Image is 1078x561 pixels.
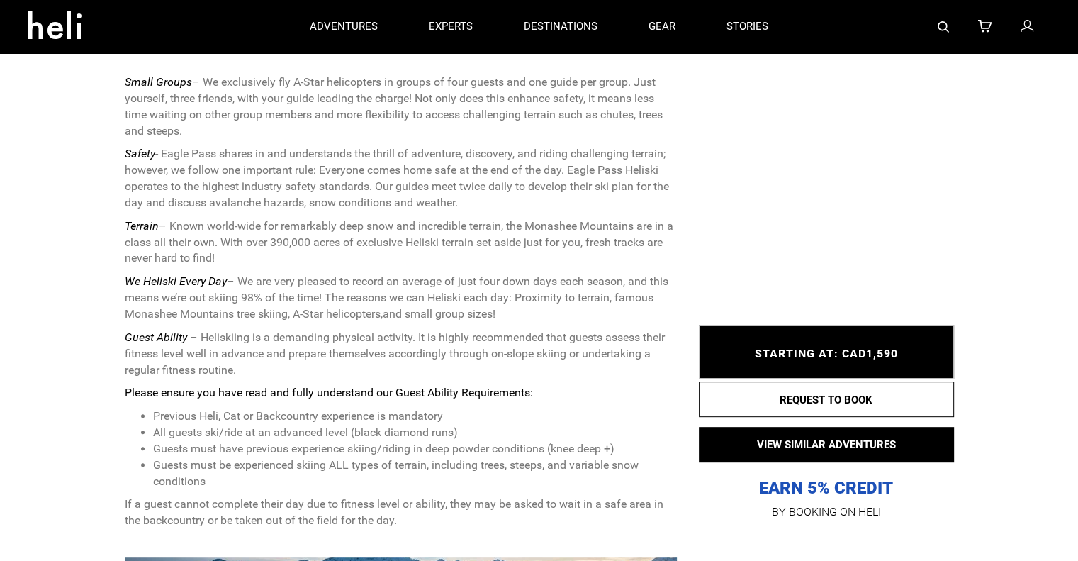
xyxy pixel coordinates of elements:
[125,219,159,233] em: Terrain
[524,19,597,34] p: destinations
[153,409,678,425] li: Previous Heli, Cat or Backcountry experience is mandatory
[699,382,954,417] button: REQUEST TO BOOK
[125,274,227,288] em: We Heliski Every Day
[699,335,954,499] p: EARN 5% CREDIT
[310,19,378,34] p: adventures
[125,146,678,211] p: - Eagle Pass shares in and understands the thrill of adventure, discovery, and riding challenging...
[429,19,473,34] p: experts
[125,147,155,160] em: Safety
[125,218,678,267] p: – Known world-wide for remarkably deep snow and incredible terrain, the Monashee Mountains are in...
[699,427,954,462] button: VIEW SIMILAR ADVENTURES
[755,347,898,360] span: STARTING AT: CAD1,590
[153,441,678,457] li: Guests must have previous experience skiing/riding in deep powder conditions (knee deep +)
[153,425,678,441] li: All guests ski/ride at an advanced level (black diamond runs)
[125,75,192,89] em: Small Groups
[125,496,678,529] p: If a guest cannot complete their day due to fitness level or ability, they may be asked to wait i...
[125,274,678,323] p: – We are very pleased to record an average of just four down days each season, and this means we’...
[125,386,533,399] strong: Please ensure you have read and fully understand our Guest Ability Requirements:
[125,331,187,344] strong: Guest Ability
[125,74,678,139] p: – We exclusively fly A-Star helicopters in groups of four guests and one guide per group. Just yo...
[125,330,678,379] p: – Heliskiing is a demanding physical activity. It is highly recommended that guests assess their ...
[153,457,678,490] li: Guests must be experienced skiing ALL types of terrain, including trees, steeps, and variable sno...
[938,21,949,33] img: search-bar-icon.svg
[699,502,954,522] p: BY BOOKING ON HELI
